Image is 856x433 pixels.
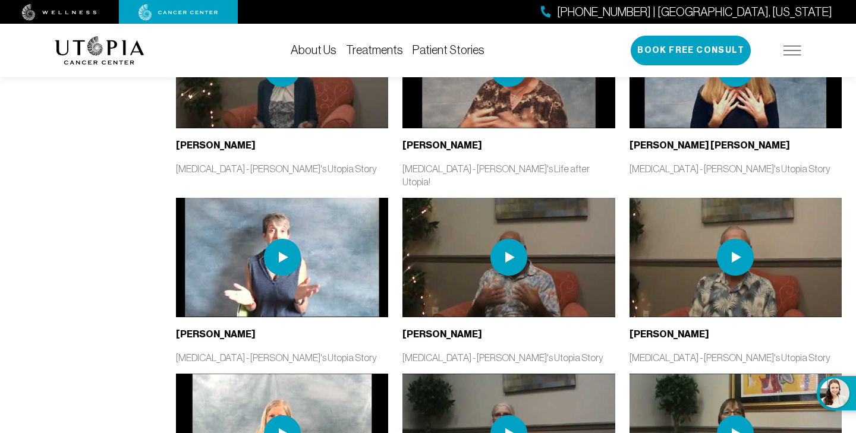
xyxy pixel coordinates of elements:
p: [MEDICAL_DATA] - [PERSON_NAME]'s Utopia Story [630,162,842,175]
img: play icon [490,239,527,276]
img: thumbnail [402,198,615,317]
img: icon-hamburger [783,46,801,55]
p: [MEDICAL_DATA] - [PERSON_NAME]'s Utopia Story [176,351,388,364]
button: Book Free Consult [631,36,751,65]
b: [PERSON_NAME] [630,328,709,340]
img: logo [55,36,144,65]
b: [PERSON_NAME] [PERSON_NAME] [630,140,790,151]
a: About Us [291,43,336,56]
span: [PHONE_NUMBER] | [GEOGRAPHIC_DATA], [US_STATE] [557,4,832,21]
a: Patient Stories [413,43,484,56]
b: [PERSON_NAME] [402,140,482,151]
p: [MEDICAL_DATA] - [PERSON_NAME]'s Utopia Story [402,351,615,364]
p: [MEDICAL_DATA] - [PERSON_NAME]'s Life after Utopia! [402,162,615,188]
p: [MEDICAL_DATA] - [PERSON_NAME]'s Utopia Story [176,162,388,175]
img: wellness [22,4,97,21]
img: cancer center [139,4,218,21]
img: thumbnail [630,198,842,317]
b: [PERSON_NAME] [402,328,482,340]
b: [PERSON_NAME] [176,328,256,340]
a: [PHONE_NUMBER] | [GEOGRAPHIC_DATA], [US_STATE] [541,4,832,21]
img: thumbnail [176,198,388,317]
p: [MEDICAL_DATA] - [PERSON_NAME]'s Utopia Story [630,351,842,364]
b: [PERSON_NAME] [176,140,256,151]
a: Treatments [346,43,403,56]
img: play icon [264,239,301,276]
img: play icon [717,239,754,276]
